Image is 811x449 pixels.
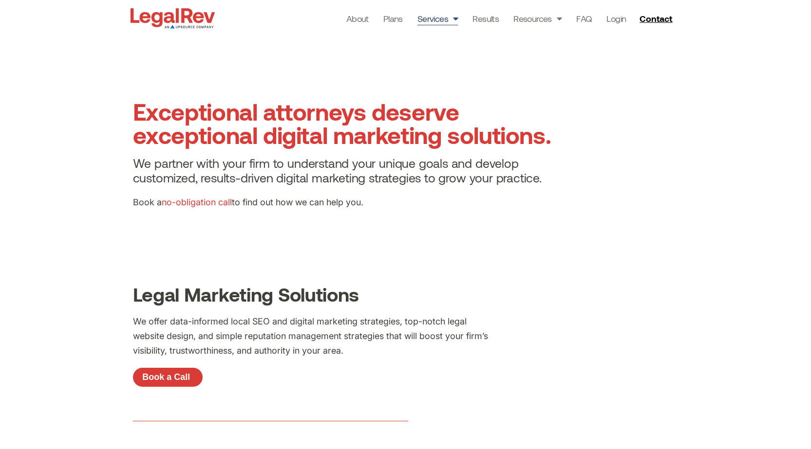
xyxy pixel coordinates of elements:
[133,100,567,146] h1: Exceptional attorneys deserve exceptional digital marketing solutions.
[383,12,403,25] a: Plans
[133,314,488,358] p: We offer data-informed local SEO and digital marketing strategies, top-notch legal website design...
[640,14,672,23] span: Contact
[133,368,203,387] a: Book a Call
[133,156,567,185] h4: We partner with your firm to understand your unique goals and develop customized, results-driven ...
[472,12,499,25] a: Results
[346,12,626,25] nav: Menu
[133,195,567,210] p: Book a to find out how we can help you.​
[513,12,562,25] a: Resources
[162,197,232,207] a: no-obligation call
[417,12,458,25] a: Services
[142,373,190,381] span: Book a Call
[576,12,592,25] a: FAQ
[636,11,679,26] a: Contact
[346,12,369,25] a: About
[133,285,679,305] h2: Legal Marketing Solutions
[606,12,626,25] a: Login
